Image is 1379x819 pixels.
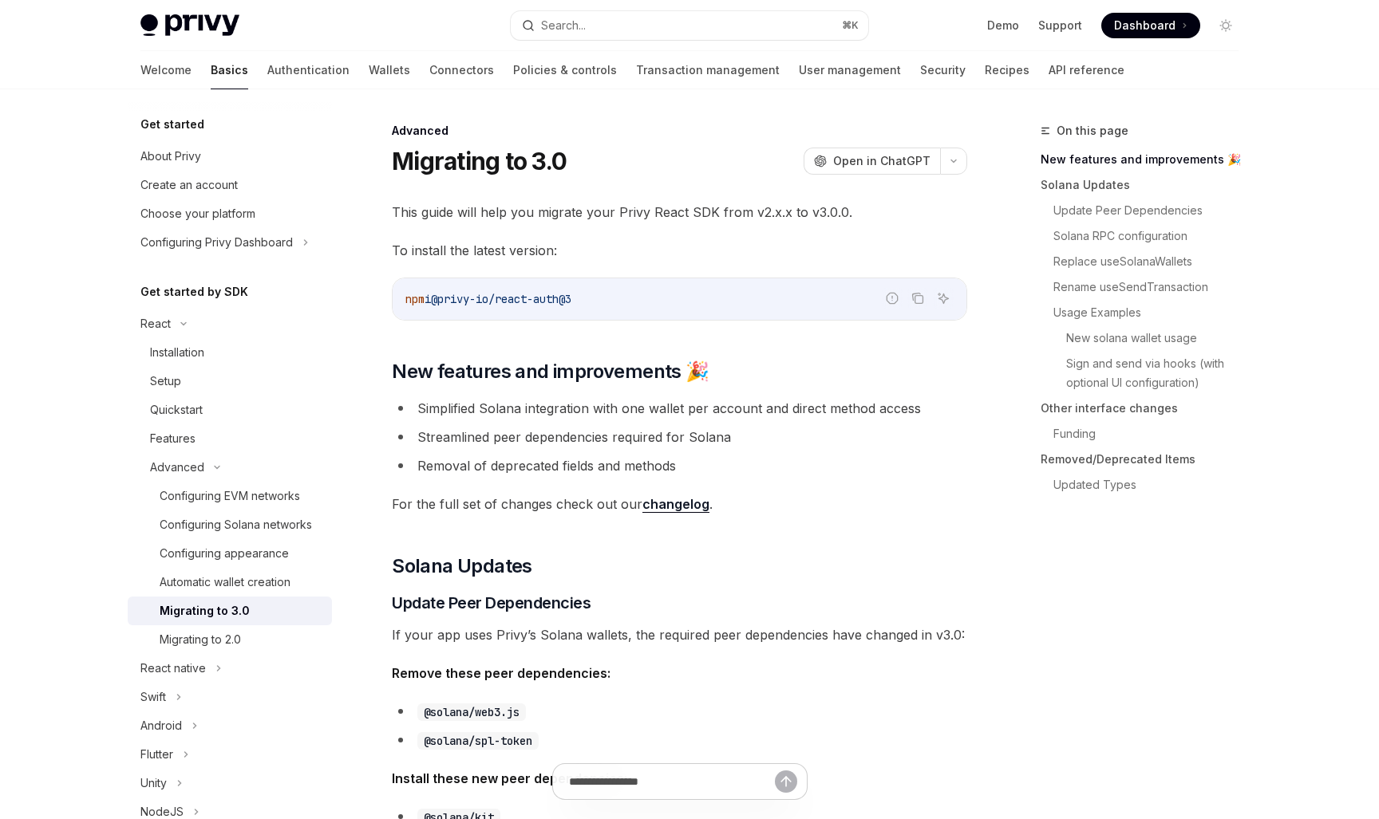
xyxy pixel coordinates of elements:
a: Transaction management [636,51,780,89]
a: Usage Examples [1053,300,1251,325]
button: Send message [775,770,797,793]
button: Report incorrect code [882,288,903,309]
div: Advanced [392,123,967,139]
div: Automatic wallet creation [160,573,290,592]
a: New solana wallet usage [1066,325,1251,351]
a: Updated Types [1053,472,1251,498]
a: Update Peer Dependencies [1053,198,1251,223]
a: Recipes [985,51,1029,89]
div: Configuring appearance [160,544,289,563]
div: Configuring Solana networks [160,515,312,534]
div: Swift [140,687,166,707]
a: Demo [987,18,1019,33]
span: If your app uses Privy’s Solana wallets, the required peer dependencies have changed in v3.0: [392,624,967,646]
code: @solana/spl-token [417,732,539,750]
a: Migrating to 2.0 [128,625,332,654]
h5: Get started by SDK [140,282,248,301]
a: Replace useSolanaWallets [1053,249,1251,274]
a: Wallets [369,51,410,89]
a: Authentication [267,51,350,89]
span: Open in ChatGPT [833,153,931,169]
a: Solana Updates [1041,172,1251,198]
button: Copy the contents from the code block [907,288,928,309]
a: Installation [128,338,332,367]
a: Basics [211,51,248,89]
div: Android [140,716,182,735]
div: Migrating to 2.0 [160,630,241,649]
div: Features [150,429,196,448]
button: Open in ChatGPT [804,148,940,175]
div: Advanced [150,458,204,477]
span: On this page [1057,121,1128,140]
h1: Migrating to 3.0 [392,147,567,175]
li: Streamlined peer dependencies required for Solana [392,426,967,448]
a: Choose your platform [128,199,332,228]
div: React [140,314,171,333]
div: Configuring EVM networks [160,486,300,506]
a: changelog [642,496,709,513]
span: For the full set of changes check out our . [392,493,967,515]
span: Dashboard [1114,18,1176,33]
button: Search...⌘K [511,11,868,40]
span: i [425,292,431,306]
button: Toggle dark mode [1213,13,1239,38]
a: Automatic wallet creation [128,568,332,597]
div: About Privy [140,147,201,166]
code: @solana/web3.js [417,703,526,721]
div: Create an account [140,175,238,195]
span: This guide will help you migrate your Privy React SDK from v2.x.x to v3.0.0. [392,201,967,223]
a: User management [799,51,901,89]
a: Rename useSendTransaction [1053,274,1251,300]
a: Configuring appearance [128,539,332,568]
span: To install the latest version: [392,239,967,262]
a: Setup [128,367,332,396]
a: Welcome [140,51,192,89]
a: Security [920,51,966,89]
a: Configuring Solana networks [128,510,332,539]
span: Update Peer Dependencies [392,592,591,614]
a: Policies & controls [513,51,617,89]
div: Configuring Privy Dashboard [140,233,293,252]
div: Flutter [140,745,173,764]
a: Other interface changes [1041,396,1251,421]
a: Configuring EVM networks [128,482,332,510]
div: Installation [150,343,204,362]
div: Search... [541,16,586,35]
a: Support [1038,18,1082,33]
a: Dashboard [1101,13,1200,38]
a: API reference [1049,51,1124,89]
h5: Get started [140,115,204,134]
a: Solana RPC configuration [1053,223,1251,249]
li: Simplified Solana integration with one wallet per account and direct method access [392,397,967,419]
a: About Privy [128,142,332,171]
a: Sign and send via hooks (with optional UI configuration) [1066,351,1251,396]
a: Create an account [128,171,332,199]
div: Unity [140,774,167,793]
span: ⌘ K [842,19,859,32]
a: Features [128,424,332,453]
span: npm [405,292,425,306]
div: Choose your platform [140,204,255,223]
button: Ask AI [933,288,954,309]
strong: Remove these peer dependencies: [392,665,610,681]
a: Removed/Deprecated Items [1041,447,1251,472]
a: Migrating to 3.0 [128,597,332,625]
a: New features and improvements 🎉 [1041,147,1251,172]
a: Funding [1053,421,1251,447]
a: Connectors [429,51,494,89]
li: Removal of deprecated fields and methods [392,455,967,477]
div: Setup [150,372,181,391]
div: React native [140,659,206,678]
div: Quickstart [150,400,203,419]
span: New features and improvements 🎉 [392,359,709,384]
img: light logo [140,14,239,37]
span: @privy-io/react-auth@3 [431,292,571,306]
span: Solana Updates [392,553,532,579]
a: Quickstart [128,396,332,424]
div: Migrating to 3.0 [160,601,250,620]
